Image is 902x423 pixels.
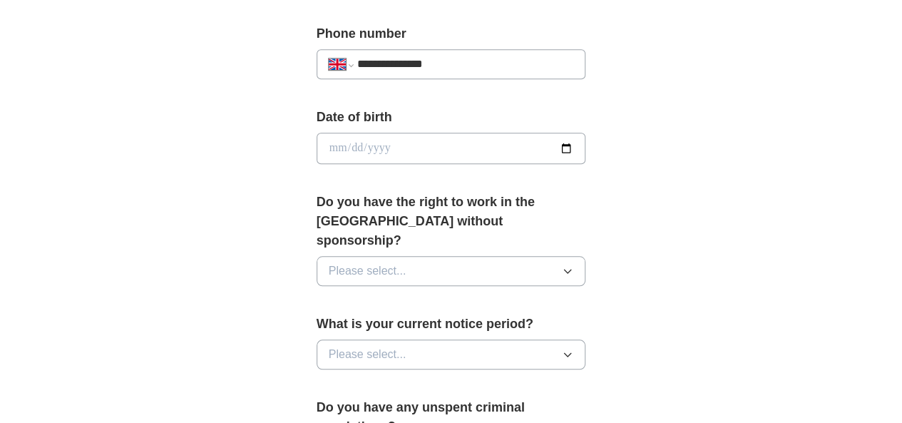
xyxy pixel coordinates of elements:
button: Please select... [317,340,586,370]
span: Please select... [329,346,406,363]
label: Date of birth [317,108,586,127]
span: Please select... [329,263,406,280]
label: Do you have the right to work in the [GEOGRAPHIC_DATA] without sponsorship? [317,193,586,250]
label: Phone number [317,24,586,44]
label: What is your current notice period? [317,315,586,334]
button: Please select... [317,256,586,286]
